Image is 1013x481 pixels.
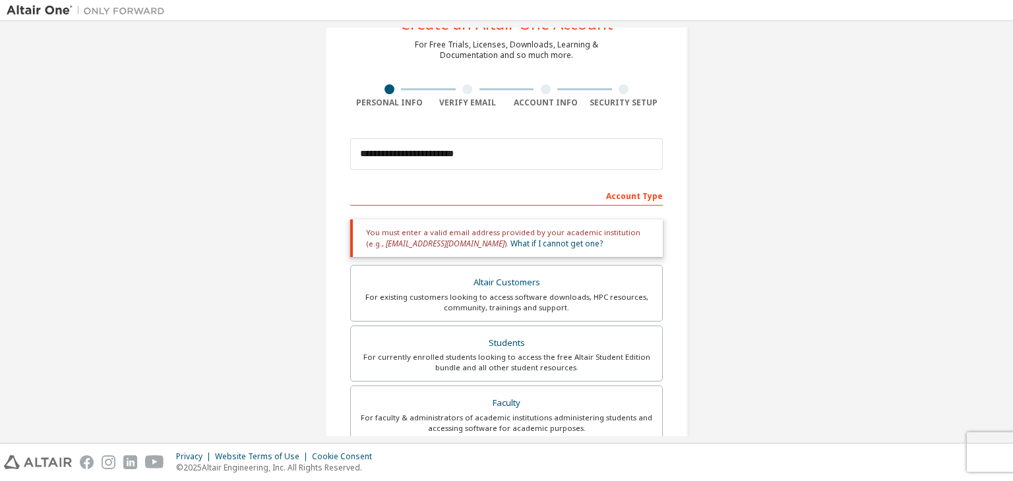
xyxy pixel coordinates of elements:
div: Faculty [359,394,654,412]
p: © 2025 Altair Engineering, Inc. All Rights Reserved. [176,462,380,473]
img: Altair One [7,4,171,17]
div: For existing customers looking to access software downloads, HPC resources, community, trainings ... [359,292,654,313]
img: facebook.svg [80,455,94,469]
img: linkedin.svg [123,455,137,469]
div: Cookie Consent [312,451,380,462]
div: Privacy [176,451,215,462]
div: Verify Email [429,98,507,108]
div: Students [359,334,654,353]
a: What if I cannot get one? [510,238,603,249]
div: Create an Altair One Account [400,16,613,32]
img: instagram.svg [102,455,115,469]
img: youtube.svg [145,455,164,469]
div: Account Type [350,184,663,206]
span: [EMAIL_ADDRESS][DOMAIN_NAME] [386,238,505,249]
div: Website Terms of Use [215,451,312,462]
div: For faculty & administrators of academic institutions administering students and accessing softwa... [359,412,654,434]
div: For currently enrolled students looking to access the free Altair Student Edition bundle and all ... [359,352,654,373]
div: Personal Info [350,98,429,108]
div: You must enter a valid email address provided by your academic institution (e.g., ). [350,219,663,257]
div: Account Info [506,98,585,108]
img: altair_logo.svg [4,455,72,469]
div: Altair Customers [359,273,654,292]
div: For Free Trials, Licenses, Downloads, Learning & Documentation and so much more. [415,40,598,61]
div: Security Setup [585,98,663,108]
